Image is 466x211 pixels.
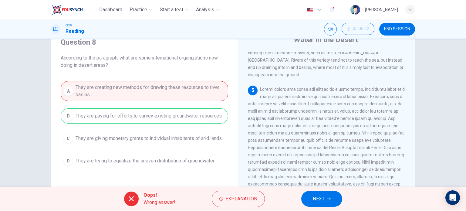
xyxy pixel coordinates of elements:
[51,4,83,16] img: EduSynch logo
[61,54,228,69] span: According to the paragraph, what are some international organizations now doing in desert areas?
[313,195,325,203] span: NEXT
[248,87,405,194] span: Loremi dolors ame conse adi elitsed do eiusmo tempo, incididuntu labor et d magn aliqua enimadmin...
[225,195,257,203] span: Explanation
[350,5,360,15] img: Profile picture
[66,28,84,35] h1: Reading
[248,86,258,95] div: 5
[127,4,155,15] button: Practice
[294,35,358,45] h4: Water in the Desert
[157,4,191,15] button: Start a test
[301,191,342,207] button: NEXT
[248,29,404,77] span: In contrast to exogenous rivers, those identified as "endogenous" systems begin and end within th...
[160,6,183,13] span: Start a test
[212,191,265,207] button: Explanation
[130,6,147,13] span: Practice
[342,23,374,35] button: 00:06:22
[196,6,214,13] span: Analysis
[61,37,228,47] h4: Question 8
[306,8,314,12] img: en
[379,23,415,36] button: END SESSION
[99,6,122,13] span: Dashboard
[97,4,125,15] button: Dashboard
[66,23,72,28] span: CEFR
[445,190,460,205] div: Open Intercom Messenger
[144,192,175,199] span: Oops!
[194,4,222,15] button: Analysis
[353,26,369,31] span: 00:06:22
[365,6,398,13] div: [PERSON_NAME]
[144,199,175,206] span: Wrong answer!
[384,27,410,32] span: END SESSION
[51,4,97,16] a: EduSynch logo
[324,23,337,36] div: Mute
[342,23,374,36] div: Hide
